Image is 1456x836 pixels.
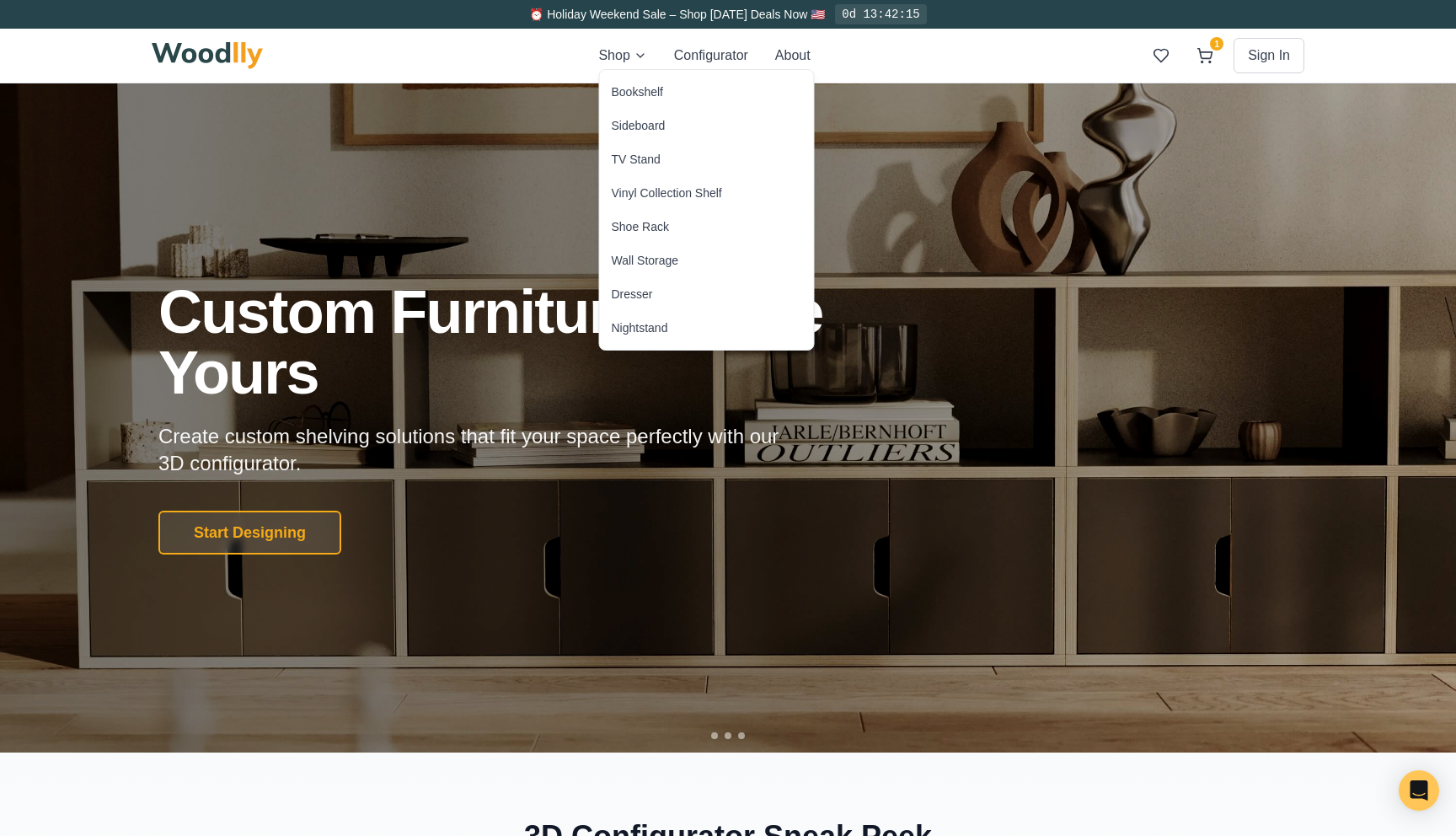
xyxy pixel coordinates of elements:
div: Shop [599,69,815,351]
div: TV Stand [612,151,661,168]
div: Vinyl Collection Shelf [612,185,722,201]
div: Nightstand [612,319,668,336]
div: Shoe Rack [612,218,669,235]
div: Dresser [612,286,653,303]
div: Sideboard [612,117,666,134]
div: Bookshelf [612,83,663,100]
div: Wall Storage [612,252,679,269]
